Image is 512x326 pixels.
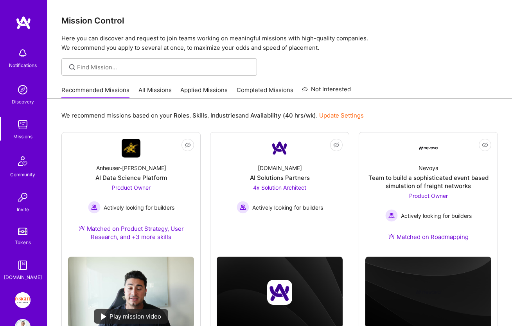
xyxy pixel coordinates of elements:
[13,292,32,308] a: Insight Partners: Data & AI - Sourcing
[237,86,293,99] a: Completed Missions
[388,233,395,239] img: Ateam Purple Icon
[180,86,228,99] a: Applied Missions
[210,112,239,119] b: Industries
[122,139,140,158] img: Company Logo
[16,16,31,30] img: logo
[302,85,351,99] a: Not Interested
[61,16,498,25] h3: Mission Control
[88,201,101,214] img: Actively looking for builders
[15,292,31,308] img: Insight Partners: Data & AI - Sourcing
[77,63,251,71] input: Find Mission...
[319,112,364,119] a: Update Settings
[237,201,249,214] img: Actively looking for builders
[15,117,31,132] img: teamwork
[419,147,438,150] img: Company Logo
[401,212,472,220] span: Actively looking for builders
[4,273,42,281] div: [DOMAIN_NAME]
[15,238,31,246] div: Tokens
[192,112,207,119] b: Skills
[217,139,343,230] a: Company Logo[DOMAIN_NAME]AI Solutions Partners4x Solution Architect Actively looking for builders...
[79,225,85,231] img: Ateam Purple Icon
[13,152,32,170] img: Community
[15,45,31,61] img: bell
[61,34,498,53] p: Here you can discover and request to join teams working on meaningful missions with high-quality ...
[258,164,302,172] div: [DOMAIN_NAME]
[112,184,151,191] span: Product Owner
[104,203,174,212] span: Actively looking for builders
[388,233,469,241] div: Matched on Roadmapping
[252,203,323,212] span: Actively looking for builders
[61,86,129,99] a: Recommended Missions
[9,61,37,69] div: Notifications
[61,111,364,120] p: We recommend missions based on your , , and .
[96,164,166,172] div: Anheuser-[PERSON_NAME]
[13,132,32,141] div: Missions
[12,98,34,106] div: Discovery
[267,280,292,305] img: Company logo
[385,209,398,222] img: Actively looking for builders
[68,63,77,72] i: icon SearchGrey
[138,86,172,99] a: All Missions
[270,139,289,158] img: Company Logo
[365,174,491,190] div: Team to build a sophisticated event based simulation of freight networks
[253,184,306,191] span: 4x Solution Architect
[250,112,316,119] b: Availability (40 hrs/wk)
[365,139,491,250] a: Company LogoNevoyaTeam to build a sophisticated event based simulation of freight networksProduct...
[185,142,191,148] i: icon EyeClosed
[250,174,310,182] div: AI Solutions Partners
[68,225,194,241] div: Matched on Product Strategy, User Research, and +3 more skills
[409,192,448,199] span: Product Owner
[174,112,189,119] b: Roles
[18,228,27,235] img: tokens
[15,257,31,273] img: guide book
[15,190,31,205] img: Invite
[15,82,31,98] img: discovery
[10,170,35,179] div: Community
[419,164,438,172] div: Nevoya
[68,139,194,250] a: Company LogoAnheuser-[PERSON_NAME]AI Data Science PlatformProduct Owner Actively looking for buil...
[482,142,488,148] i: icon EyeClosed
[17,205,29,214] div: Invite
[416,280,441,305] img: Company logo
[94,309,168,324] div: Play mission video
[333,142,340,148] i: icon EyeClosed
[101,313,106,320] img: play
[95,174,167,182] div: AI Data Science Platform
